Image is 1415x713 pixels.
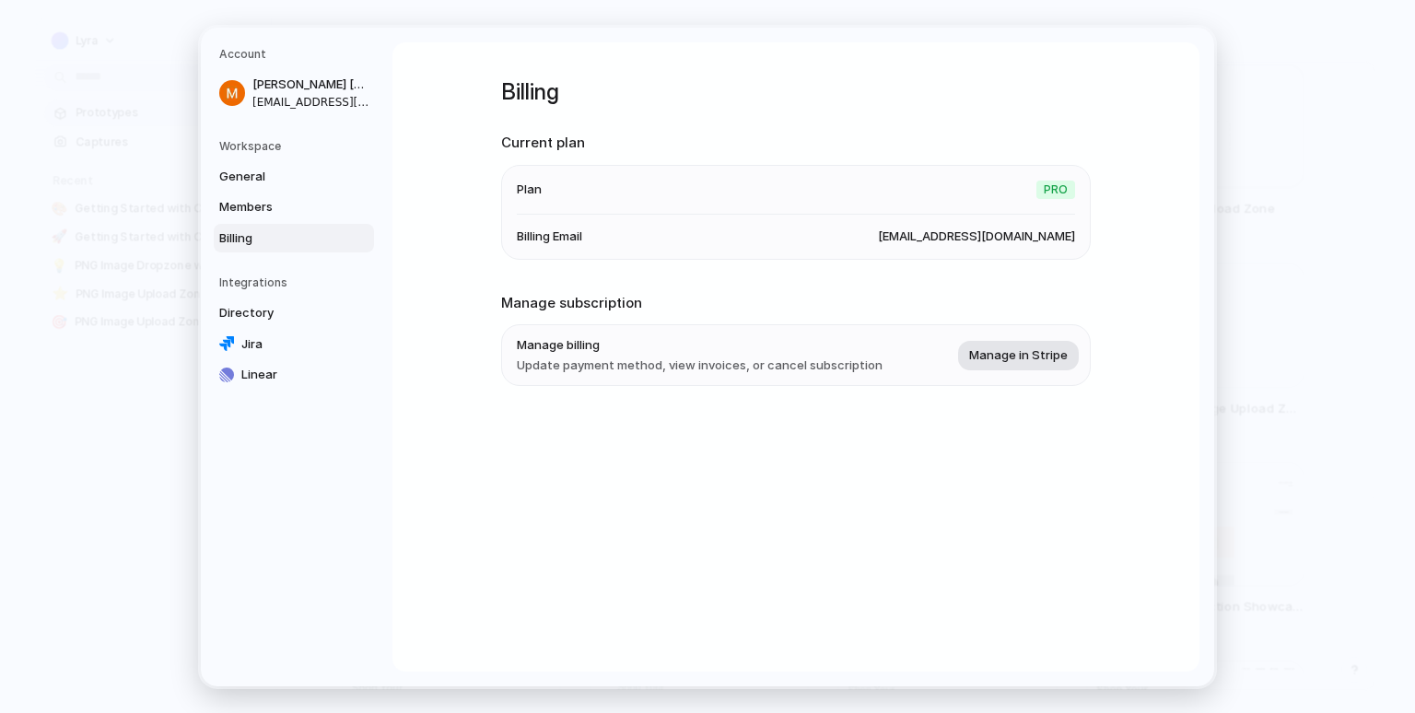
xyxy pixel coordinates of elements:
span: Manage in Stripe [969,345,1068,364]
span: [EMAIL_ADDRESS][DOMAIN_NAME] [878,227,1075,245]
span: Billing [219,228,337,247]
a: Jira [214,329,374,358]
a: Linear [214,360,374,390]
a: General [214,161,374,191]
span: Directory [219,304,337,322]
h2: Manage subscription [501,292,1091,313]
h5: Account [219,46,374,63]
a: Directory [214,298,374,328]
span: Update payment method, view invoices, or cancel subscription [517,356,883,374]
span: Manage billing [517,336,883,355]
h1: Billing [501,76,1091,109]
span: Members [219,198,337,216]
span: [EMAIL_ADDRESS][DOMAIN_NAME] [252,93,370,110]
button: Manage in Stripe [958,340,1079,369]
a: [PERSON_NAME] [PERSON_NAME][EMAIL_ADDRESS][DOMAIN_NAME] [214,70,374,116]
span: Plan [517,180,542,198]
h5: Workspace [219,137,374,154]
span: General [219,167,337,185]
a: Members [214,193,374,222]
span: Billing Email [517,227,582,245]
span: Linear [241,366,359,384]
a: Billing [214,223,374,252]
h5: Integrations [219,275,374,291]
span: Pro [1036,180,1075,198]
span: [PERSON_NAME] [PERSON_NAME] [252,76,370,94]
h2: Current plan [501,133,1091,154]
span: Jira [241,334,359,353]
